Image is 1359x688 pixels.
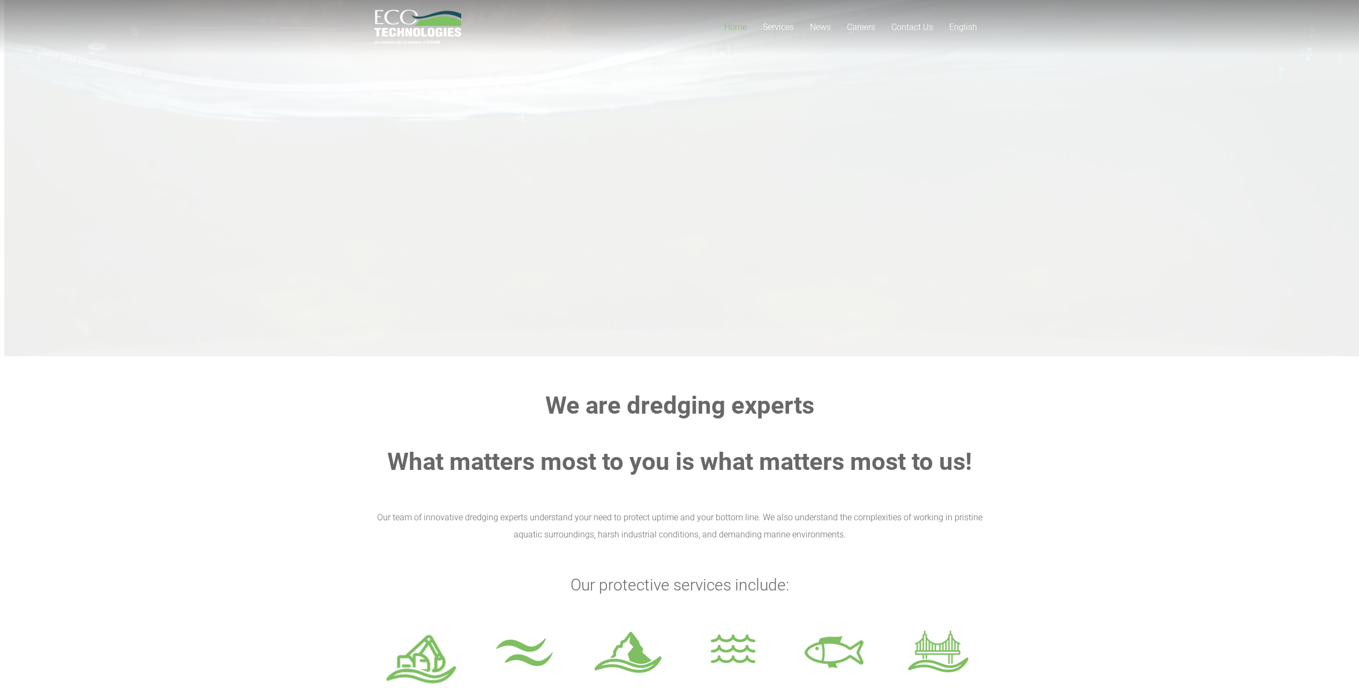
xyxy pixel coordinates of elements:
p: Our team of innovative dredging experts understand your need to protect uptime and your bottom li... [374,509,985,543]
span: News [810,22,831,32]
span: Services [763,22,794,32]
h3: Our protective services include: [374,575,985,595]
a: logo_EcoTech_ASDR_RGB [374,10,462,44]
span: English [949,22,977,32]
span: Contact Us [891,22,933,32]
rs-layer: matters [694,222,756,250]
strong: We are dredging experts [545,391,814,420]
rs-layer: what [694,202,755,230]
rs-layer: Protect [467,203,694,251]
strong: What matters most to you is what matters most to us! [387,447,972,476]
rs-layer: Natural resources. Project timelines. Professional relationships. [517,181,854,191]
span: Home [724,22,747,32]
span: Careers [847,22,875,32]
rs-layer: Most [760,202,904,250]
img: hero-crescent.png [14,329,1353,358]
